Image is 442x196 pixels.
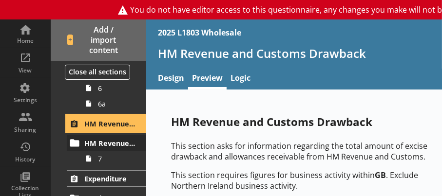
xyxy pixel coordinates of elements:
a: 6a [82,96,146,111]
div: 2025 L1803 Wholesale [158,27,241,38]
a: HM Revenue and Customs Drawback [67,135,146,151]
a: Logic [227,69,254,89]
div: View [8,67,42,74]
button: Add / import content [51,19,146,61]
li: Subsidies66a [71,65,146,111]
span: Add / import content [67,25,130,55]
div: Sharing [8,126,42,134]
div: History [8,156,42,163]
a: HM Revenue and Customs Drawback [67,115,146,132]
span: 6a [98,99,135,108]
span: HM Revenue and Customs Drawback [84,119,136,128]
a: 6 [82,80,146,96]
strong: GB [375,170,386,180]
a: Expenditure [67,170,146,187]
a: Design [154,69,188,89]
span: 7 [98,154,135,163]
a: 7 [82,151,146,166]
a: Preview [188,69,227,89]
li: HM Revenue and Customs DrawbackHM Revenue and Customs Drawback7 [51,115,146,166]
span: Expenditure [84,174,136,183]
span: 6 [98,84,135,93]
div: Settings [8,96,42,104]
span: HM Revenue and Customs Drawback [84,139,136,148]
div: Home [8,37,42,45]
li: HM Revenue and Customs Drawback7 [71,135,146,166]
button: Close all sections [65,65,130,80]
